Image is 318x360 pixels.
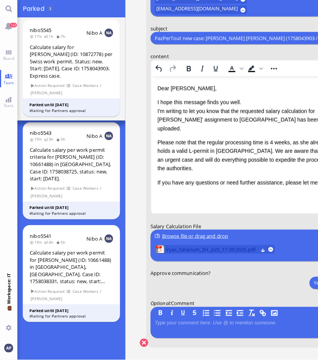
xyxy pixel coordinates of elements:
button: [EMAIL_ADDRESS][DOMAIN_NAME] [155,6,247,15]
button: Undo [152,63,166,74]
img: NA [105,132,113,140]
button: Reveal or hide additional toolbar items [267,63,281,74]
a: nibo5541 [30,233,51,239]
button: Underline [209,63,222,74]
img: Vyas_Salarium_ZH_p25_17.09.2025.pdf [156,246,164,254]
span: Approve communication? [151,270,211,277]
span: 19h [30,136,44,142]
span: 5h [56,239,68,245]
span: content [151,53,169,60]
span: Nibo A [86,29,102,36]
span: subject [151,25,167,32]
span: [PERSON_NAME] [30,295,63,302]
button: Cancel [140,339,148,347]
button: I [167,309,176,318]
span: Salary Calculation File [151,223,201,230]
div: Parked until [DATE] [30,308,113,314]
span: Optional [151,300,170,307]
img: NA [105,29,113,37]
button: remove [268,247,273,252]
div: Background color Black [245,63,264,74]
button: Redo [166,63,179,74]
a: nibo5545 [30,27,51,34]
button: Italic [196,63,209,74]
span: Team [2,80,16,85]
lob-view: Vyas_Salarium_ZH_p25_17.09.2025.pdf [156,246,275,254]
a: View Vyas_Salarium_ZH_p25_17.09.2025.pdf [166,246,258,254]
span: / [100,185,102,192]
button: Download Vyas_Salarium_ZH_p25_17.09.2025.pdf [260,247,266,252]
span: 💼 Workspace: IT [6,304,12,322]
em: : [151,300,171,307]
span: Vyas_Salarium_ZH_p25_17.09.2025.pdf [166,246,258,254]
div: Text color Black [225,63,245,74]
span: Board [1,56,16,61]
img: You [4,344,13,352]
span: / [100,288,102,295]
span: [PERSON_NAME] [30,193,63,199]
span: Case Workers [73,185,99,192]
div: Parked until [DATE] [30,102,113,108]
a: nibo5543 [30,129,51,136]
div: Waiting for Partners approval [30,313,113,319]
span: 3 [49,6,51,11]
span: Parked [23,4,47,13]
button: U [179,309,188,318]
div: Waiting for Partners approval [30,108,113,114]
span: / [100,82,102,89]
div: Waiting for Partners approval [30,211,113,216]
span: 143 [10,23,17,27]
span: 4h [44,239,56,245]
span: [EMAIL_ADDRESS][DOMAIN_NAME] [156,6,238,15]
span: 17h [30,34,44,39]
span: Action Required [30,82,65,89]
span: Nibo A [86,132,102,139]
span: Case Workers [73,82,99,89]
button: S [190,309,199,318]
span: 3h [44,136,56,142]
div: Parked until [DATE] [30,205,113,211]
span: Action Required [30,288,65,295]
button: Bold [182,63,195,74]
div: Calculate salary per work permit criteria for [PERSON_NAME] (ID: 10661488) in [GEOGRAPHIC_DATA]. ... [30,146,113,182]
span: 7h [56,34,68,39]
span: Case Workers [73,288,99,295]
span: Stats [2,103,15,108]
span: Action Required [30,185,65,192]
img: NA [105,234,113,243]
span: 5h [56,136,68,142]
button: B [156,309,165,318]
span: [PERSON_NAME] [30,90,63,96]
span: 1h [44,34,56,39]
div: Calculate salary for [PERSON_NAME] (ID: 10872778) per Swiss work permit. Status: new. Start: [DAT... [30,44,113,80]
span: 19h [30,239,44,245]
span: Nibo A [86,235,102,242]
div: Calculate salary per work permit for [PERSON_NAME] (ID: 10661488) in [GEOGRAPHIC_DATA], [GEOGRAPH... [30,249,113,285]
span: Comment [171,300,195,307]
